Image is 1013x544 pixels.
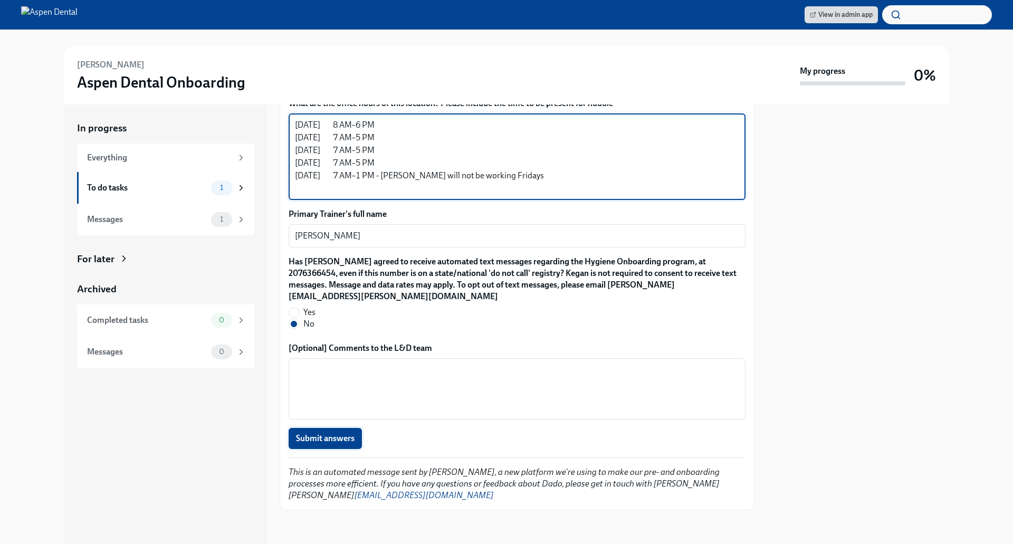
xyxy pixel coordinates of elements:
h3: 0% [914,66,936,85]
span: Submit answers [296,433,355,444]
h3: Aspen Dental Onboarding [77,73,245,92]
div: To do tasks [87,182,207,194]
button: Submit answers [289,428,362,449]
span: No [303,318,314,330]
label: Has [PERSON_NAME] agreed to receive automated text messages regarding the Hygiene Onboarding prog... [289,256,746,302]
div: Everything [87,152,232,164]
span: View in admin app [810,9,873,20]
a: Completed tasks0 [77,304,254,336]
div: For later [77,252,114,266]
div: Completed tasks [87,314,207,326]
div: Messages [87,346,207,358]
span: 1 [214,184,230,192]
label: [Optional] Comments to the L&D team [289,342,746,354]
h6: [PERSON_NAME] [77,59,145,71]
a: To do tasks1 [77,172,254,204]
div: Messages [87,214,207,225]
a: Everything [77,144,254,172]
label: Primary Trainer's full name [289,208,746,220]
a: Messages0 [77,336,254,368]
a: [EMAIL_ADDRESS][DOMAIN_NAME] [355,490,494,500]
a: View in admin app [805,6,878,23]
span: 1 [214,215,230,223]
a: Archived [77,282,254,296]
a: For later [77,252,254,266]
img: Aspen Dental [21,6,78,23]
a: In progress [77,121,254,135]
textarea: [DATE] 8 AM–6 PM [DATE] 7 AM–5 PM [DATE] 7 AM–5 PM [DATE] 7 AM–5 PM [DATE] 7 AM–1 PM - [PERSON_NA... [295,119,739,195]
span: Yes [303,307,316,318]
em: This is an automated message sent by [PERSON_NAME], a new platform we're using to make our pre- a... [289,467,720,500]
span: 0 [213,316,231,324]
textarea: [PERSON_NAME] [295,230,739,242]
a: Messages1 [77,204,254,235]
strong: My progress [800,65,845,77]
span: 0 [213,348,231,356]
